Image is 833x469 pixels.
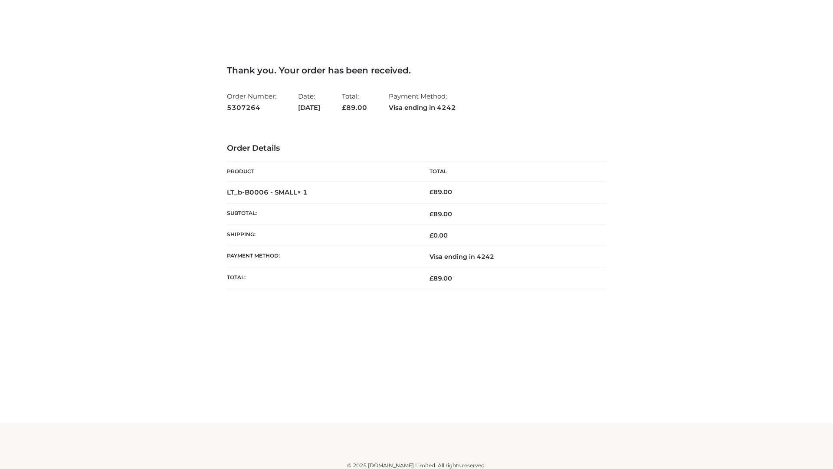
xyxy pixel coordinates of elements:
strong: LT_b-B0006 - SMALL [227,188,308,196]
span: £ [430,274,433,282]
strong: × 1 [297,188,308,196]
th: Product [227,162,416,182]
span: £ [430,231,433,239]
span: 89.00 [430,274,452,282]
h3: Order Details [227,144,606,153]
li: Date: [298,89,320,115]
strong: [DATE] [298,102,320,113]
th: Subtotal: [227,203,416,225]
span: £ [430,210,433,218]
span: 89.00 [430,210,452,218]
h3: Thank you. Your order has been received. [227,65,606,76]
strong: Visa ending in 4242 [389,102,456,113]
li: Total: [342,89,367,115]
th: Payment method: [227,246,416,268]
span: £ [342,103,346,112]
span: 89.00 [342,103,367,112]
li: Payment Method: [389,89,456,115]
bdi: 0.00 [430,231,448,239]
th: Total [416,162,606,182]
bdi: 89.00 [430,188,452,196]
td: Visa ending in 4242 [416,246,606,268]
th: Total: [227,268,416,289]
strong: 5307264 [227,102,276,113]
th: Shipping: [227,225,416,246]
span: £ [430,188,433,196]
li: Order Number: [227,89,276,115]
